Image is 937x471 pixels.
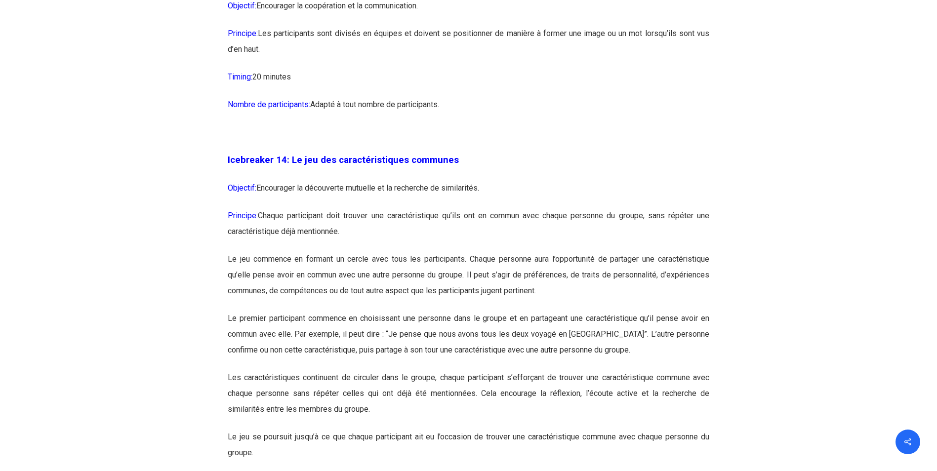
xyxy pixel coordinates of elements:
p: Chaque participant doit trouver une caractéristique qu’ils ont en commun avec chaque personne du ... [228,208,709,251]
p: Le jeu commence en formant un cercle avec tous les participants. Chaque personne aura l’opportuni... [228,251,709,311]
span: Nombre de participants: [228,100,310,109]
p: Adapté à tout nombre de participants. [228,97,709,124]
span: Objectif: [228,183,256,193]
p: Les caractéristiques continuent de circuler dans le groupe, chaque participant s’efforçant de tro... [228,370,709,429]
p: Le premier participant commence en choisissant une personne dans le groupe et en partageant une c... [228,311,709,370]
p: Les participants sont divisés en équipes et doivent se positionner de manière à former une image ... [228,26,709,69]
span: Timing: [228,72,252,81]
span: Objectif: [228,1,256,10]
span: Icebreaker 14: Le jeu des caractéristiques communes [228,155,459,165]
p: Encourager la découverte mutuelle et la recherche de similarités. [228,180,709,208]
span: Principe: [228,211,258,220]
p: 20 minutes [228,69,709,97]
span: Principe: [228,29,258,38]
